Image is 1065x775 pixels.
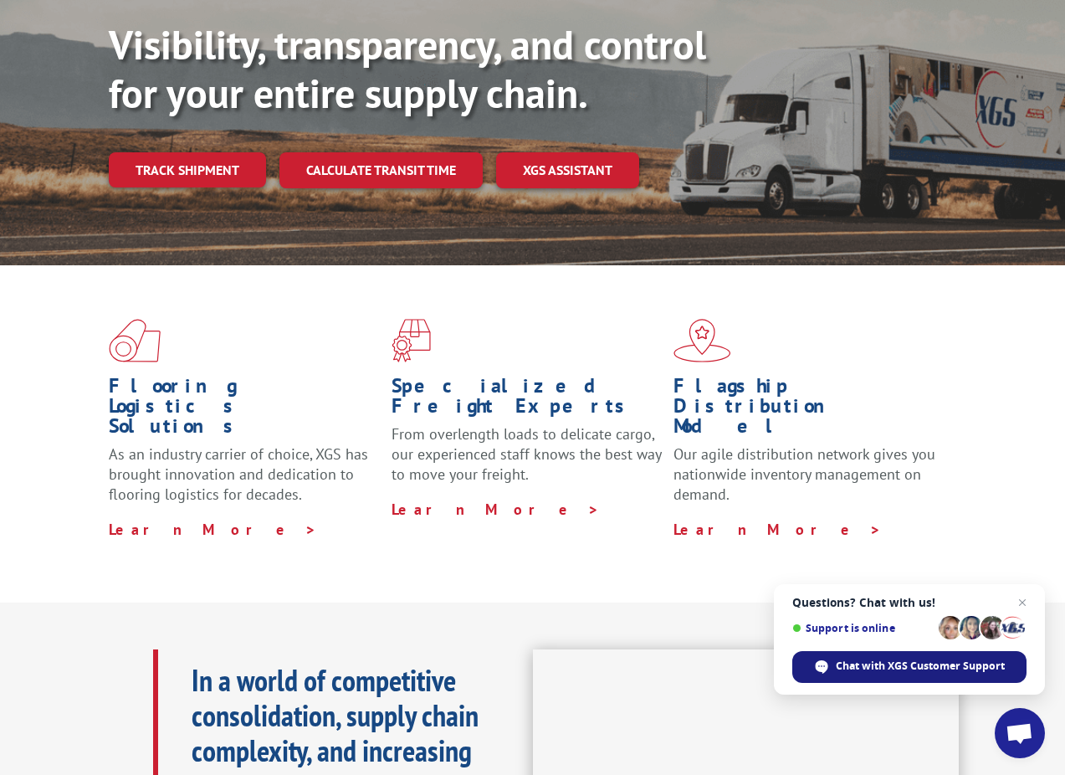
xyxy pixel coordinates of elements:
[496,152,639,188] a: XGS ASSISTANT
[673,520,882,539] a: Learn More >
[279,152,483,188] a: Calculate transit time
[109,319,161,362] img: xgs-icon-total-supply-chain-intelligence-red
[673,376,944,444] h1: Flagship Distribution Model
[1012,593,1032,613] span: Close chat
[792,651,1027,683] div: Chat with XGS Customer Support
[109,152,266,187] a: Track shipment
[392,500,600,519] a: Learn More >
[673,444,935,504] span: Our agile distribution network gives you nationwide inventory management on demand.
[392,376,662,424] h1: Specialized Freight Experts
[392,424,662,499] p: From overlength loads to delicate cargo, our experienced staff knows the best way to move your fr...
[836,659,1005,674] span: Chat with XGS Customer Support
[109,18,706,119] b: Visibility, transparency, and control for your entire supply chain.
[995,708,1045,758] div: Open chat
[109,376,379,444] h1: Flooring Logistics Solutions
[673,319,731,362] img: xgs-icon-flagship-distribution-model-red
[109,520,317,539] a: Learn More >
[109,444,368,504] span: As an industry carrier of choice, XGS has brought innovation and dedication to flooring logistics...
[792,622,933,634] span: Support is online
[792,596,1027,609] span: Questions? Chat with us!
[392,319,431,362] img: xgs-icon-focused-on-flooring-red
